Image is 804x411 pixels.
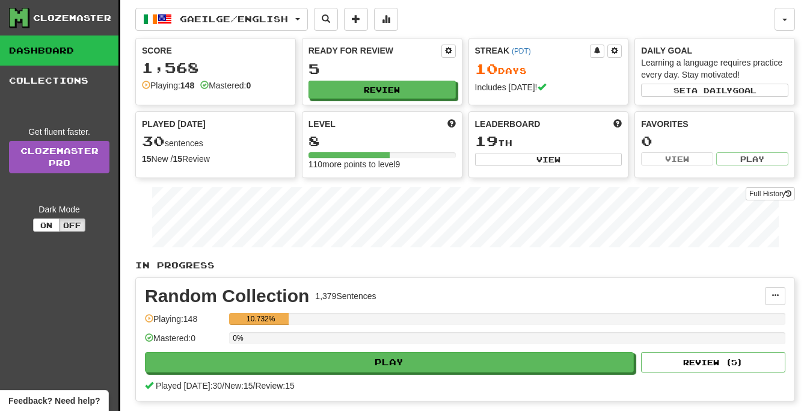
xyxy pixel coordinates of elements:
[641,118,788,130] div: Favorites
[180,81,194,90] strong: 148
[8,395,100,407] span: Open feedback widget
[641,57,788,81] div: Learning a language requires practice every day. Stay motivated!
[475,45,591,57] div: Streak
[692,86,732,94] span: a daily
[475,81,622,93] div: Includes [DATE]!
[475,153,622,166] button: View
[641,134,788,149] div: 0
[253,381,256,391] span: /
[9,141,109,173] a: ClozemasterPro
[142,118,206,130] span: Played [DATE]
[315,290,376,302] div: 1,379 Sentences
[145,313,223,333] div: Playing: 148
[142,60,289,75] div: 1,568
[156,381,222,391] span: Played [DATE]: 30
[246,81,251,90] strong: 0
[142,132,165,149] span: 30
[135,259,795,271] p: In Progress
[142,134,289,149] div: sentences
[308,134,456,149] div: 8
[233,313,289,325] div: 10.732%
[145,287,309,305] div: Random Collection
[475,61,622,77] div: Day s
[475,118,541,130] span: Leaderboard
[308,61,456,76] div: 5
[746,187,795,200] button: Full History
[374,8,398,31] button: More stats
[475,60,498,77] span: 10
[9,126,109,138] div: Get fluent faster.
[308,118,336,130] span: Level
[308,45,441,57] div: Ready for Review
[344,8,368,31] button: Add sentence to collection
[512,47,531,55] a: (PDT)
[173,154,182,164] strong: 15
[145,352,634,372] button: Play
[200,79,251,91] div: Mastered:
[475,134,622,149] div: th
[447,118,456,130] span: Score more points to level up
[255,381,294,391] span: Review: 15
[59,218,85,232] button: Off
[33,12,111,24] div: Clozemaster
[142,79,194,91] div: Playing:
[142,153,289,165] div: New / Review
[641,45,788,57] div: Daily Goal
[641,152,713,165] button: View
[641,352,785,372] button: Review (5)
[142,154,152,164] strong: 15
[145,332,223,352] div: Mastered: 0
[613,118,622,130] span: This week in points, UTC
[9,203,109,215] div: Dark Mode
[224,381,253,391] span: New: 15
[314,8,338,31] button: Search sentences
[716,152,788,165] button: Play
[475,132,498,149] span: 19
[180,14,288,24] span: Gaeilge / English
[135,8,308,31] button: Gaeilge/English
[641,84,788,97] button: Seta dailygoal
[222,381,224,391] span: /
[308,81,456,99] button: Review
[33,218,60,232] button: On
[308,158,456,170] div: 110 more points to level 9
[142,45,289,57] div: Score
